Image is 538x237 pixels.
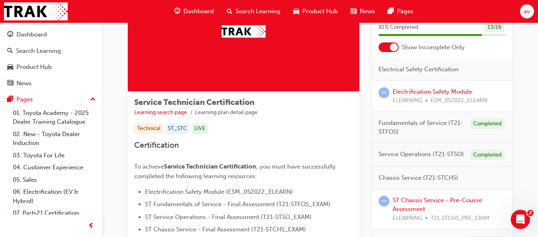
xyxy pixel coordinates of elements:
[191,123,208,134] div: LIVE
[344,3,381,20] a: news-iconNews
[393,88,472,95] a: Electrification Safety Module
[379,196,389,207] span: learningRecordVerb_ATTEMPT-icon
[145,226,306,233] span: ST Chassis Service - Final Assessment (T21-STCHS_EXAM)
[183,7,214,16] span: Dashboard
[220,3,287,20] a: search-iconSearch Learning
[134,109,187,116] a: Learning search page
[379,118,464,137] span: Fundamentals of Service (T21-STFOS)
[16,62,52,72] div: Product Hub
[524,7,530,16] span: av
[145,188,293,195] span: Electrification Safety Module (ESM_052022_ELEARN)
[16,95,33,104] div: Pages
[3,60,99,74] a: Product Hub
[3,27,99,42] a: Dashboard
[134,163,337,180] span: , you must have successfully completed the following learning resources:
[16,79,32,88] div: News
[174,6,180,16] span: guage-icon
[379,87,389,98] span: learningRecordVerb_ATTEMPT-icon
[236,7,280,16] span: Search Learning
[388,6,394,16] span: pages-icon
[381,3,420,20] a: pages-iconPages
[88,221,94,231] span: prev-icon
[10,174,99,186] a: 05. Sales
[7,80,13,87] span: news-icon
[10,128,99,149] a: 02. New - Toyota Dealer Induction
[3,76,99,91] a: News
[10,186,99,207] a: 06. Electrification (EV & Hybrid)
[7,64,13,71] span: car-icon
[222,25,266,38] img: Trak
[10,161,99,174] a: 04. Customer Experience
[431,214,490,223] span: T21-STCHS_PRE_EXAM
[7,48,13,55] span: search-icon
[3,26,99,92] button: DashboardSearch LearningProduct HubNews
[10,149,99,162] a: 03. Toyota For Life
[168,3,220,20] a: guage-iconDashboard
[164,163,256,170] span: Service Technician Certification
[302,7,338,16] span: Product Hub
[351,6,357,16] span: news-icon
[393,96,422,105] span: ELEARNING
[7,96,13,103] span: pages-icon
[402,43,465,52] span: Show Incomplete Only
[379,173,458,183] span: Chassis Service (T21-STCHS)
[10,207,99,219] a: 07. Parts21 Certification
[485,22,504,33] div: 13 / 16
[227,6,232,16] span: search-icon
[134,163,164,170] span: To achieve
[195,108,258,117] li: Learning plan detail page
[4,2,68,20] img: Trak
[3,44,99,58] a: Search Learning
[145,213,312,221] span: ST Service Operations - Final Assessment (T21-STSO_EXAM)
[145,201,330,208] span: ST Fundamentals of Service - Final Assessment (T21-STFOS_EXAM)
[379,150,464,159] span: Service Operations (T21-STSO)
[134,141,179,150] span: Certification
[470,118,504,129] div: Completed
[287,3,344,20] a: car-iconProduct Hub
[293,6,299,16] span: car-icon
[165,123,190,134] div: ST_STC
[16,46,61,56] div: Search Learning
[16,30,47,39] div: Dashboard
[3,92,99,107] button: Pages
[7,31,13,38] span: guage-icon
[470,150,504,161] div: Completed
[397,7,413,16] span: Pages
[134,98,254,107] span: Service Technician Certification
[379,65,459,74] span: Electrical Safety Certification
[431,96,487,105] span: ESM_052022_ELEARN
[90,94,96,105] span: up-icon
[10,107,99,128] a: 01. Toyota Academy - 2025 Dealer Training Catalogue
[134,123,163,134] div: Technical
[511,210,530,229] iframe: Intercom live chat
[527,210,534,216] span: 2
[379,23,418,32] span: 81 % Completed
[520,4,534,18] button: av
[393,214,422,223] span: ELEARNING
[360,7,375,16] span: News
[393,197,482,213] a: ST Chassis Service - Pre-Course Assessment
